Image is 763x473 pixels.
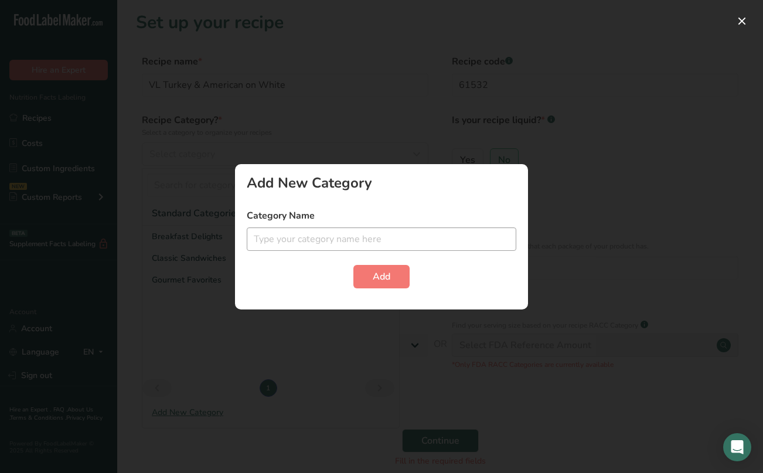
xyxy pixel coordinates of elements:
[247,209,516,223] label: Category Name
[353,265,410,288] button: Add
[247,227,516,251] input: Type your category name here
[247,176,516,190] div: Add New Category
[373,270,390,284] span: Add
[723,433,751,461] div: Open Intercom Messenger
